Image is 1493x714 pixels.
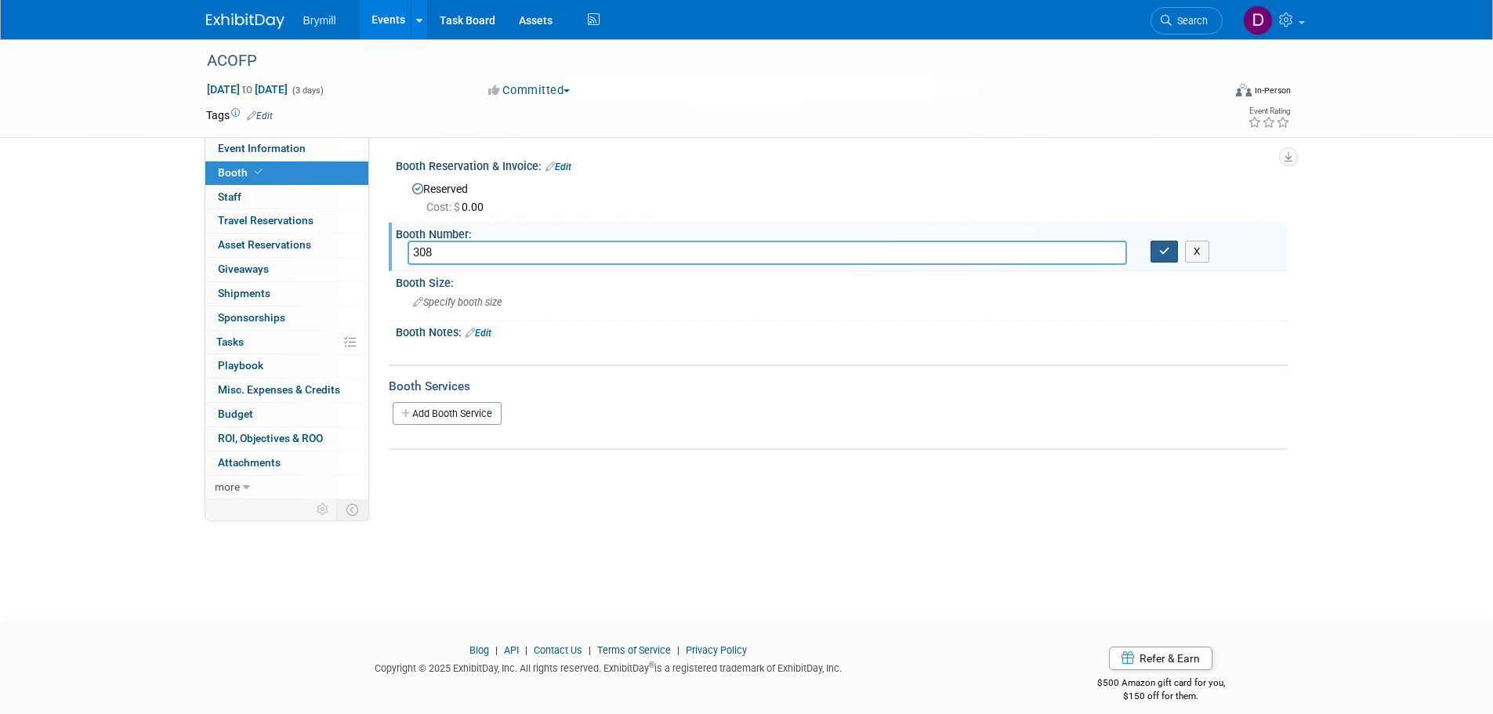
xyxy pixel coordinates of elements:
a: Edit [545,161,571,172]
span: Budget [218,408,253,420]
div: Booth Reservation & Invoice: [396,154,1288,175]
a: Playbook [205,354,368,378]
span: | [673,644,683,656]
a: Edit [247,111,273,121]
span: Search [1172,15,1208,27]
sup: ® [649,661,654,669]
div: Booth Size: [396,271,1288,291]
a: Tasks [205,331,368,354]
span: Travel Reservations [218,214,313,227]
span: | [491,644,502,656]
a: Terms of Service [597,644,671,656]
a: Sponsorships [205,306,368,330]
div: Booth Notes: [396,321,1288,341]
span: Tasks [216,335,244,348]
a: Budget [205,403,368,426]
a: API [504,644,519,656]
span: Staff [218,190,241,203]
span: ROI, Objectives & ROO [218,432,323,444]
span: [DATE] [DATE] [206,82,288,96]
a: Edit [466,328,491,339]
td: Toggle Event Tabs [336,499,368,520]
img: Format-Inperson.png [1236,84,1252,96]
a: Refer & Earn [1109,647,1212,670]
div: Booth Number: [396,223,1288,242]
a: Add Booth Service [393,402,502,425]
td: Personalize Event Tab Strip [310,499,337,520]
button: X [1185,241,1209,263]
a: Contact Us [534,644,582,656]
span: 0.00 [426,201,490,213]
a: more [205,476,368,499]
div: Reserved [408,177,1276,215]
div: Booth Services [389,378,1288,395]
span: Booth [218,166,266,179]
td: Tags [206,107,273,123]
span: to [240,83,255,96]
div: In-Person [1254,85,1291,96]
span: more [215,480,240,493]
div: $500 Amazon gift card for you, [1035,666,1288,702]
button: Committed [483,82,576,99]
span: (3 days) [291,85,324,96]
a: Shipments [205,282,368,306]
div: Copyright © 2025 ExhibitDay, Inc. All rights reserved. ExhibitDay is a registered trademark of Ex... [206,658,1012,676]
img: Delaney Bryne [1243,5,1273,35]
img: ExhibitDay [206,13,284,29]
span: Shipments [218,287,270,299]
span: Attachments [218,456,281,469]
span: Giveaways [218,263,269,275]
div: Event Rating [1248,107,1290,115]
a: Travel Reservations [205,209,368,233]
a: Blog [469,644,489,656]
div: $150 off for them. [1035,690,1288,703]
div: Event Format [1130,82,1292,105]
span: | [585,644,595,656]
a: Asset Reservations [205,234,368,257]
span: Brymill [303,14,336,27]
a: Event Information [205,137,368,161]
span: Playbook [218,359,263,371]
div: ACOFP [201,47,1199,75]
a: Giveaways [205,258,368,281]
i: Booth reservation complete [255,168,263,176]
span: Asset Reservations [218,238,311,251]
a: Misc. Expenses & Credits [205,379,368,402]
a: Booth [205,161,368,185]
span: Event Information [218,142,306,154]
span: | [521,644,531,656]
span: Sponsorships [218,311,285,324]
a: Privacy Policy [686,644,747,656]
a: Search [1151,7,1223,34]
a: ROI, Objectives & ROO [205,427,368,451]
a: Staff [205,186,368,209]
span: Misc. Expenses & Credits [218,383,340,396]
a: Attachments [205,451,368,475]
span: Cost: $ [426,201,462,213]
span: Specify booth size [413,296,502,308]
